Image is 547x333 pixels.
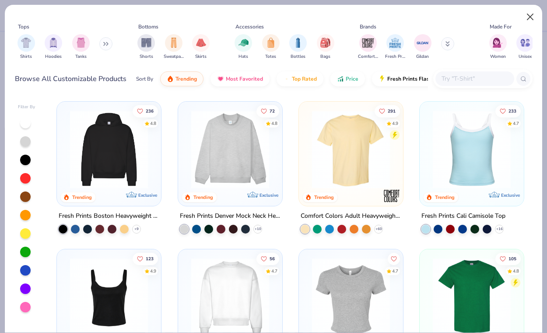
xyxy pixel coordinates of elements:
[428,110,515,188] img: a25d9891-da96-49f3-a35e-76288174bf3a
[385,53,405,60] span: Fresh Prints
[256,253,279,265] button: Like
[140,53,153,60] span: Shorts
[266,38,276,48] img: Totes Image
[146,109,154,113] span: 236
[513,268,519,275] div: 4.8
[164,53,184,60] span: Sweatpants
[238,38,249,48] img: Hats Image
[493,38,503,48] img: Women Image
[495,105,521,117] button: Like
[392,268,398,275] div: 4.7
[301,211,401,222] div: Comfort Colors Adult Heavyweight T-Shirt
[18,34,35,60] button: filter button
[138,23,158,31] div: Bottoms
[414,34,431,60] button: filter button
[414,34,431,60] div: filter for Gildan
[360,23,376,31] div: Brands
[133,253,158,265] button: Like
[256,105,279,117] button: Like
[501,192,520,198] span: Exclusive
[150,120,156,127] div: 4.8
[164,34,184,60] div: filter for Sweatpants
[175,75,197,82] span: Trending
[273,110,360,188] img: a90f7c54-8796-4cb2-9d6e-4e9644cfe0fe
[292,75,317,82] span: Top Rated
[141,38,151,48] img: Shorts Image
[346,75,358,82] span: Price
[146,257,154,261] span: 123
[195,53,207,60] span: Skirts
[385,34,405,60] div: filter for Fresh Prints
[489,34,507,60] button: filter button
[238,53,248,60] span: Hats
[75,53,87,60] span: Tanks
[139,192,158,198] span: Exclusive
[375,105,400,117] button: Like
[180,211,281,222] div: Fresh Prints Denver Mock Neck Heavyweight Sweatshirt
[196,38,206,48] img: Skirts Image
[308,110,394,188] img: 029b8af0-80e6-406f-9fdc-fdf898547912
[320,38,330,48] img: Bags Image
[293,38,303,48] img: Bottles Image
[136,75,153,83] div: Sort By
[516,34,534,60] button: filter button
[520,38,530,48] img: Unisex Image
[496,227,503,232] span: + 16
[358,34,378,60] button: filter button
[388,253,400,265] button: Like
[235,34,252,60] div: filter for Hats
[76,38,86,48] img: Tanks Image
[217,75,224,82] img: most_fav.gif
[513,120,519,127] div: 4.7
[330,71,365,86] button: Price
[192,34,210,60] div: filter for Skirts
[134,227,139,232] span: + 9
[259,192,278,198] span: Exclusive
[18,34,35,60] div: filter for Shirts
[265,53,276,60] span: Totes
[164,34,184,60] button: filter button
[169,38,179,48] img: Sweatpants Image
[416,36,429,50] img: Gildan Image
[508,109,516,113] span: 233
[387,75,432,82] span: Fresh Prints Flash
[72,34,90,60] button: filter button
[317,34,334,60] button: filter button
[489,34,507,60] div: filter for Women
[18,23,29,31] div: Tops
[277,71,323,86] button: Top Rated
[416,53,429,60] span: Gildan
[20,53,32,60] span: Shirts
[235,23,264,31] div: Accessories
[66,110,152,188] img: 91acfc32-fd48-4d6b-bdad-a4c1a30ac3fc
[385,34,405,60] button: filter button
[187,110,273,188] img: f5d85501-0dbb-4ee4-b115-c08fa3845d83
[490,23,512,31] div: Made For
[133,105,158,117] button: Like
[358,34,378,60] div: filter for Comfort Colors
[254,227,261,232] span: + 10
[495,253,521,265] button: Like
[317,34,334,60] div: filter for Bags
[392,120,398,127] div: 4.9
[269,109,274,113] span: 72
[271,120,277,127] div: 4.8
[160,71,203,86] button: Trending
[441,74,508,84] input: Try "T-Shirt"
[59,211,159,222] div: Fresh Prints Boston Heavyweight Hoodie
[21,38,31,48] img: Shirts Image
[320,53,330,60] span: Bags
[490,53,506,60] span: Women
[137,34,155,60] div: filter for Shorts
[262,34,280,60] button: filter button
[289,34,307,60] div: filter for Bottles
[271,268,277,275] div: 4.7
[226,75,263,82] span: Most Favorited
[49,38,58,48] img: Hoodies Image
[45,34,62,60] button: filter button
[383,187,400,205] img: Comfort Colors logo
[192,34,210,60] button: filter button
[516,34,534,60] div: filter for Unisex
[522,9,539,25] button: Close
[167,75,174,82] img: trending.gif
